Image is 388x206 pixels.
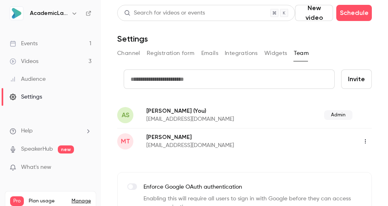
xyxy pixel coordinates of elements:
div: Settings [10,93,42,101]
p: [EMAIL_ADDRESS][DOMAIN_NAME] [146,115,279,123]
a: SpeakerHub [21,145,53,153]
p: [EMAIL_ADDRESS][DOMAIN_NAME] [146,141,297,149]
span: new [58,145,74,153]
button: New video [295,5,333,21]
span: Help [21,127,33,135]
div: Search for videos or events [124,9,205,17]
button: Integrations [225,47,258,60]
button: Registration form [147,47,195,60]
h1: Settings [117,34,148,44]
button: Invite [341,69,372,89]
span: Admin [324,110,352,120]
span: (You) [192,107,206,115]
button: Channel [117,47,140,60]
button: Emails [201,47,218,60]
button: Widgets [264,47,287,60]
span: MT [121,137,130,146]
span: Plan usage [29,198,67,204]
button: Schedule [336,5,372,21]
p: [PERSON_NAME] [146,133,297,141]
h6: AcademicLabs [30,9,68,17]
div: Events [10,40,38,48]
img: AcademicLabs [10,7,23,20]
span: AS [122,110,129,120]
p: [PERSON_NAME] [146,107,279,115]
p: Enforce Google OAuth authentication [143,183,362,191]
a: Manage [72,198,91,204]
span: Pro [10,196,24,206]
div: Videos [10,57,38,65]
li: help-dropdown-opener [10,127,91,135]
span: What's new [21,163,51,172]
button: Team [294,47,309,60]
div: Audience [10,75,46,83]
iframe: Noticeable Trigger [82,164,91,171]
